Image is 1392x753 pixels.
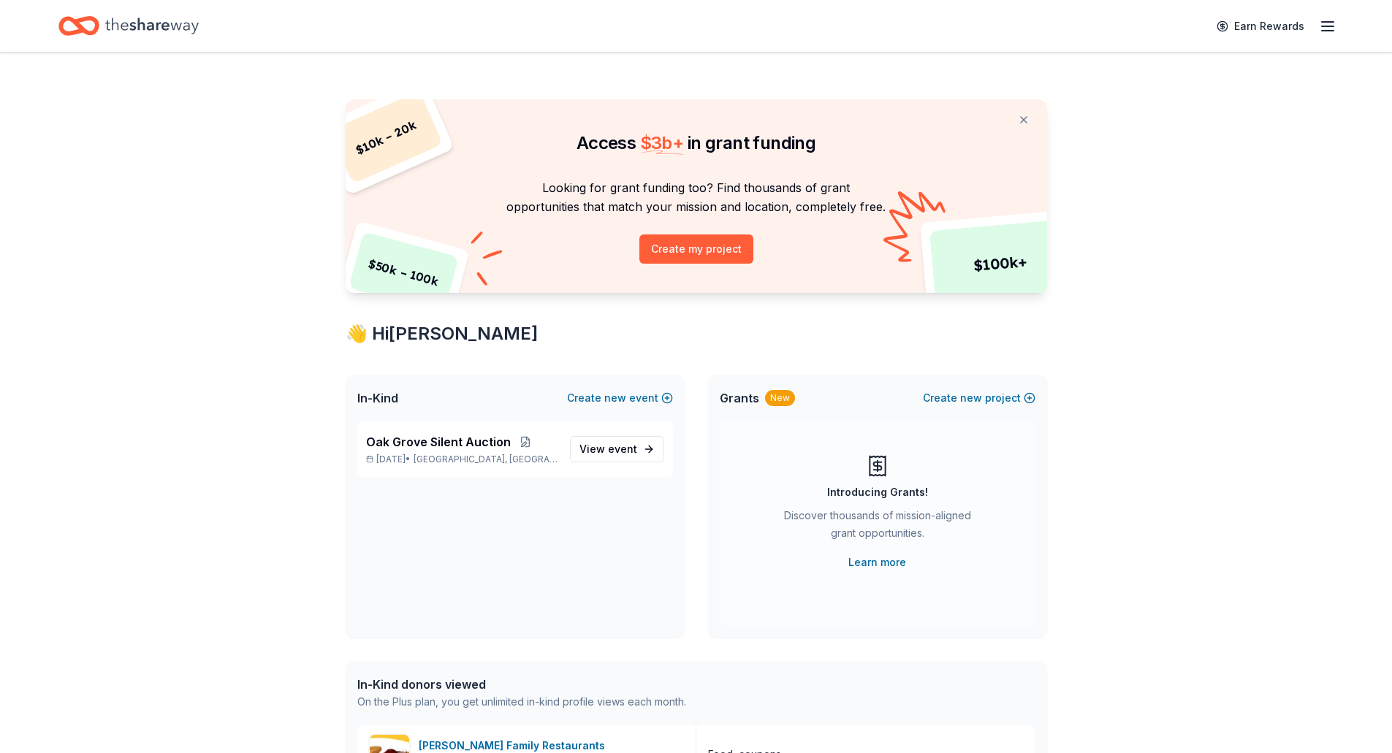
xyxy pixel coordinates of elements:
div: $ 10k – 20k [329,91,443,184]
span: new [604,389,626,407]
p: [DATE] • [366,454,558,465]
div: In-Kind donors viewed [357,676,686,693]
span: Grants [720,389,759,407]
a: Earn Rewards [1208,13,1313,39]
span: View [579,440,637,458]
button: Create my project [639,234,753,264]
button: Createnewevent [567,389,673,407]
div: Introducing Grants! [827,483,928,501]
div: 👋 Hi [PERSON_NAME] [346,322,1047,345]
span: new [960,389,982,407]
div: Discover thousands of mission-aligned grant opportunities. [778,507,977,548]
span: event [608,443,637,455]
div: New [765,390,795,406]
p: Looking for grant funding too? Find thousands of grant opportunities that match your mission and ... [363,178,1030,217]
span: $ 3b + [640,132,684,153]
span: In-Kind [357,389,398,407]
span: Oak Grove Silent Auction [366,433,511,451]
button: Createnewproject [923,389,1035,407]
span: Access in grant funding [577,132,815,153]
span: [GEOGRAPHIC_DATA], [GEOGRAPHIC_DATA] [414,454,558,465]
a: Learn more [848,554,906,571]
a: View event [570,436,664,462]
a: Home [58,9,199,43]
div: On the Plus plan, you get unlimited in-kind profile views each month. [357,693,686,711]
